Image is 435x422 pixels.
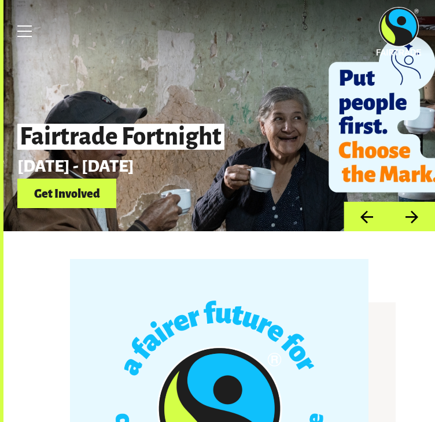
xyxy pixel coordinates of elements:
button: Next [389,202,435,231]
a: Get Involved [17,179,116,208]
a: Toggle Menu [10,17,39,46]
img: Fairtrade Australia New Zealand logo [377,7,421,55]
button: Previous [344,202,389,231]
p: [DATE] - [DATE] [17,157,426,175]
span: Fairtrade Fortnight [17,124,224,150]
